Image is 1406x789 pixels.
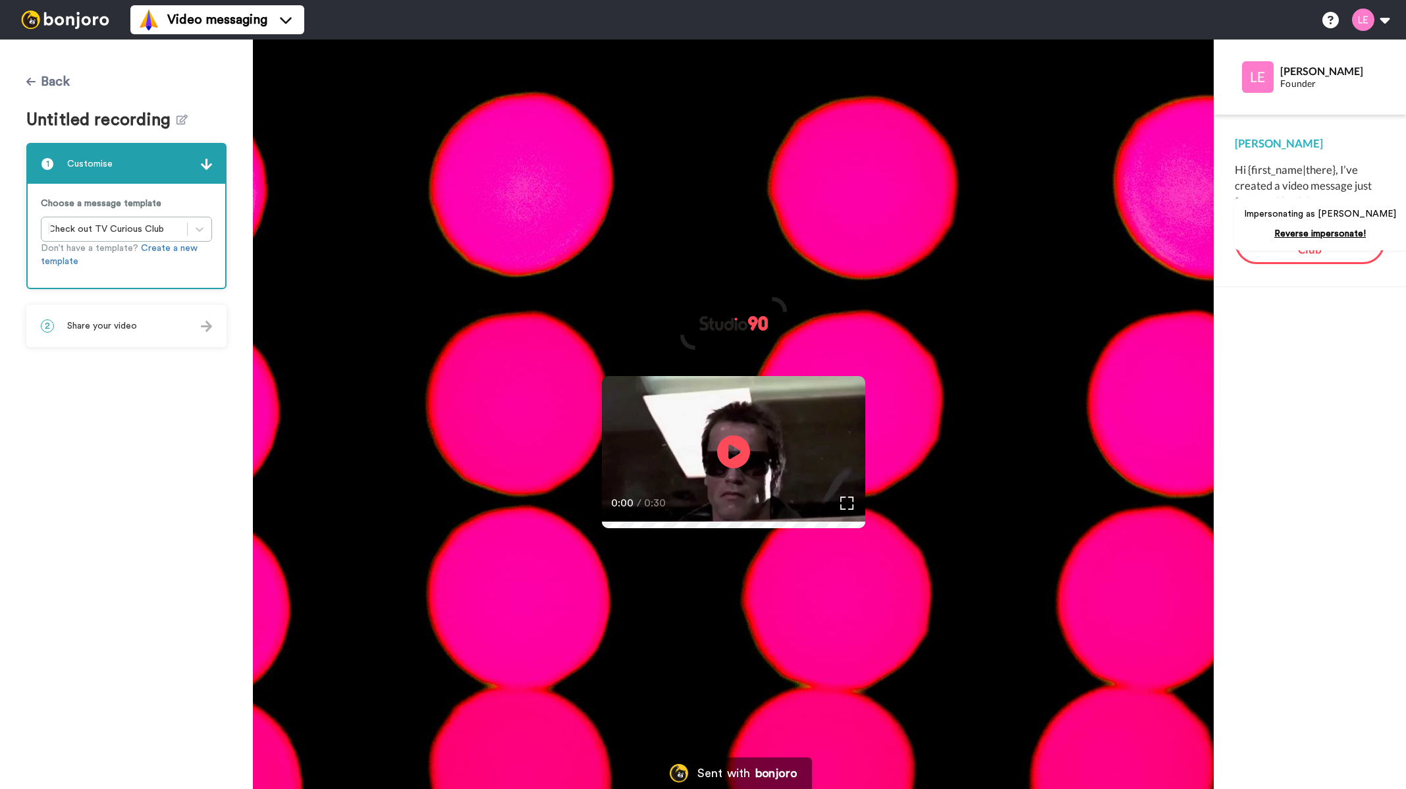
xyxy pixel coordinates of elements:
span: 1 [41,157,54,171]
div: [PERSON_NAME] [1280,65,1384,77]
span: 0:30 [644,495,667,511]
div: Founder [1280,78,1384,90]
span: Share your video [67,319,137,333]
div: 2Share your video [26,305,227,347]
img: Bonjoro Logo [670,764,688,782]
a: Bonjoro LogoSent withbonjoro [655,757,812,789]
div: Hi {first_name|there}, I’ve created a video message just for you. Check it out! [1235,162,1385,209]
span: 2 [41,319,54,333]
a: Create a new template [41,244,198,266]
img: bj-logo-header-white.svg [16,11,115,29]
span: Video messaging [167,11,267,29]
img: Profile Image [1242,61,1274,93]
span: Customise [67,157,113,171]
button: Back [26,66,70,97]
a: Reverse impersonate! [1274,229,1366,238]
div: Sent with [697,767,750,779]
div: bonjoro [755,767,798,779]
img: vm-color.svg [138,9,159,30]
span: / [637,495,641,511]
div: [PERSON_NAME] [1235,136,1385,151]
img: arrow.svg [201,159,212,170]
p: Impersonating as [PERSON_NAME] [1244,207,1396,221]
span: 0:00 [611,495,634,511]
p: Choose a message template [41,197,212,210]
img: ce46e800-bbaa-4496-80f1-77f4e7ef7b37 [680,297,787,350]
img: Full screen [840,497,853,510]
span: Untitled recording [26,111,176,130]
img: arrow.svg [201,321,212,332]
p: Don’t have a template? [41,242,212,268]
